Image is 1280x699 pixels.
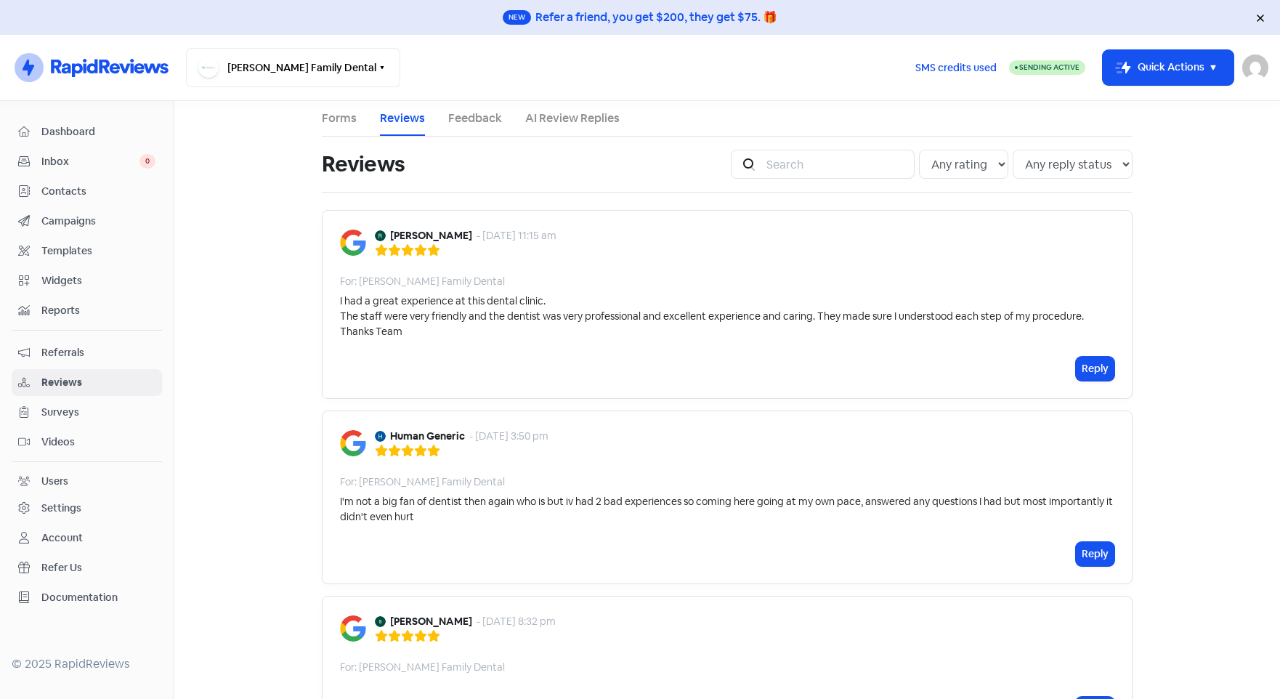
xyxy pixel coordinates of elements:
[41,124,155,140] span: Dashboard
[469,429,548,444] div: - [DATE] 3:50 pm
[41,345,155,360] span: Referrals
[390,429,465,444] b: Human Generic
[1103,50,1234,85] button: Quick Actions
[1019,62,1080,72] span: Sending Active
[1076,542,1114,566] button: Reply
[41,560,155,575] span: Refer Us
[503,10,531,25] span: New
[41,273,155,288] span: Widgets
[12,429,162,456] a: Videos
[41,214,155,229] span: Campaigns
[1009,59,1085,76] a: Sending Active
[41,154,139,169] span: Inbox
[375,431,386,442] img: Avatar
[375,616,386,627] img: Avatar
[12,178,162,205] a: Contacts
[12,584,162,611] a: Documentation
[41,405,155,420] span: Surveys
[41,590,155,605] span: Documentation
[12,399,162,426] a: Surveys
[12,369,162,396] a: Reviews
[12,525,162,551] a: Account
[12,208,162,235] a: Campaigns
[12,148,162,175] a: Inbox 0
[41,501,81,516] div: Settings
[340,494,1114,525] div: I'm not a big fan of dentist then again who is but iv had 2 bad experiences so coming here going ...
[340,294,1084,339] div: I had a great experience at this dental clinic. The staff were very friendly and the dentist was ...
[340,274,505,289] div: For: [PERSON_NAME] Family Dental
[12,267,162,294] a: Widgets
[12,238,162,264] a: Templates
[448,110,502,127] a: Feedback
[41,184,155,199] span: Contacts
[12,118,162,145] a: Dashboard
[380,110,425,127] a: Reviews
[12,554,162,581] a: Refer Us
[758,150,915,179] input: Search
[12,495,162,522] a: Settings
[1076,357,1114,381] button: Reply
[477,228,556,243] div: - [DATE] 11:15 am
[41,474,68,489] div: Users
[375,230,386,241] img: Avatar
[915,60,997,76] span: SMS credits used
[535,9,777,26] div: Refer a friend, you get $200, they get $75. 🎁
[340,660,505,675] div: For: [PERSON_NAME] Family Dental
[322,141,405,187] h1: Reviews
[1242,54,1268,81] img: User
[41,435,155,450] span: Videos
[340,230,366,256] img: Image
[139,154,155,169] span: 0
[525,110,620,127] a: AI Review Replies
[340,474,505,490] div: For: [PERSON_NAME] Family Dental
[41,243,155,259] span: Templates
[12,468,162,495] a: Users
[390,228,472,243] b: [PERSON_NAME]
[477,614,556,629] div: - [DATE] 8:32 pm
[12,297,162,324] a: Reports
[340,615,366,642] img: Image
[340,430,366,456] img: Image
[322,110,357,127] a: Forms
[41,303,155,318] span: Reports
[12,339,162,366] a: Referrals
[12,655,162,673] div: © 2025 RapidReviews
[186,48,400,87] button: [PERSON_NAME] Family Dental
[390,614,472,629] b: [PERSON_NAME]
[41,530,83,546] div: Account
[41,375,155,390] span: Reviews
[903,59,1009,74] a: SMS credits used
